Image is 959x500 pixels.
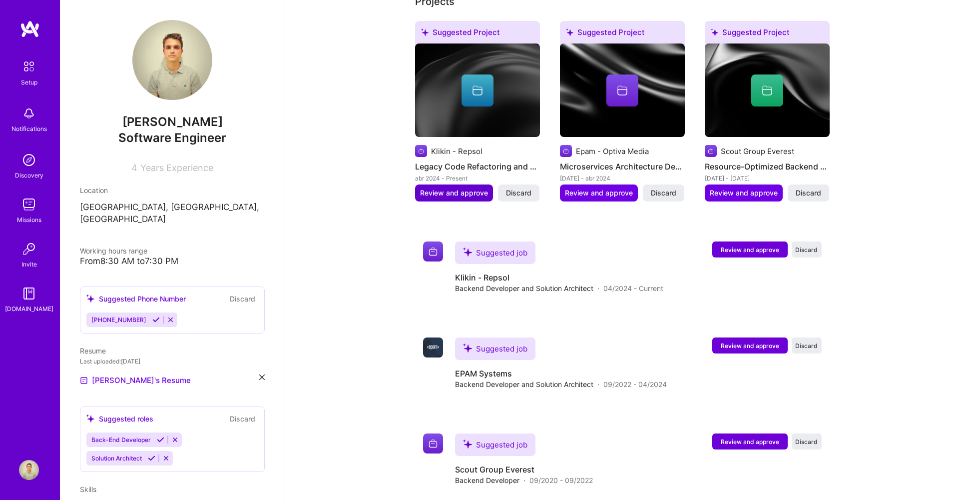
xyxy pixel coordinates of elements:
[420,188,488,198] span: Review and approve
[455,464,593,475] h4: Scout Group Everest
[80,246,147,255] span: Working hours range
[721,245,779,254] span: Review and approve
[431,146,482,156] div: Klikin - Repsol
[80,185,265,195] div: Location
[455,368,667,379] h4: EPAM Systems
[721,146,794,156] div: Scout Group Everest
[705,184,783,201] button: Review and approve
[86,293,186,304] div: Suggested Phone Number
[705,173,830,183] div: [DATE] - [DATE]
[643,184,684,201] button: Discard
[132,20,212,100] img: User Avatar
[603,283,663,293] span: 04/2024 - Current
[86,414,95,423] i: icon SuggestedTeams
[560,145,572,157] img: Company logo
[705,43,830,137] img: cover
[171,436,179,443] i: Reject
[721,437,779,446] span: Review and approve
[712,433,788,449] button: Review and approve
[423,337,443,357] img: Company logo
[560,184,638,201] button: Review and approve
[415,173,540,183] div: abr 2024 - Present
[455,337,535,360] div: Suggested job
[91,454,142,462] span: Solution Architect
[19,283,39,303] img: guide book
[80,346,106,355] span: Resume
[455,379,593,389] span: Backend Developer and Solution Architect
[80,376,88,384] img: Resume
[455,283,593,293] span: Backend Developer and Solution Architect
[152,316,160,323] i: Accept
[529,475,593,485] span: 09/2020 - 09/2022
[463,247,472,256] i: icon SuggestedTeams
[565,188,633,198] span: Review and approve
[11,123,47,134] div: Notifications
[705,160,830,173] h4: Resource-Optimized Backend Development
[788,184,829,201] button: Discard
[19,150,39,170] img: discovery
[5,303,53,314] div: [DOMAIN_NAME]
[651,188,676,198] span: Discard
[80,256,265,266] div: From 8:30 AM to 7:30 PM
[711,28,718,36] i: icon SuggestedTeams
[415,43,540,137] img: cover
[721,341,779,350] span: Review and approve
[455,475,519,485] span: Backend Developer
[131,162,137,173] span: 4
[597,379,599,389] span: ·
[597,283,599,293] span: ·
[421,28,429,36] i: icon SuggestedTeams
[423,241,443,261] img: Company logo
[792,433,822,449] button: Discard
[792,241,822,257] button: Discard
[80,356,265,366] div: Last uploaded: [DATE]
[19,239,39,259] img: Invite
[415,145,427,157] img: Company logo
[18,56,39,77] img: setup
[463,343,472,352] i: icon SuggestedTeams
[20,20,40,38] img: logo
[792,337,822,353] button: Discard
[560,173,685,183] div: [DATE] - abr 2024
[80,114,265,129] span: [PERSON_NAME]
[162,454,170,462] i: Reject
[705,21,830,47] div: Suggested Project
[603,379,667,389] span: 09/2022 - 04/2024
[423,433,443,453] img: Company logo
[227,293,258,304] button: Discard
[506,188,531,198] span: Discard
[796,188,821,198] span: Discard
[80,485,96,493] span: Skills
[80,374,191,386] a: [PERSON_NAME]'s Resume
[576,146,649,156] div: Epam - Optiva Media
[710,188,778,198] span: Review and approve
[560,21,685,47] div: Suggested Project
[19,194,39,214] img: teamwork
[455,241,535,264] div: Suggested job
[712,241,788,257] button: Review and approve
[415,184,493,201] button: Review and approve
[795,437,818,446] span: Discard
[167,316,174,323] i: Reject
[21,259,37,269] div: Invite
[498,184,539,201] button: Discard
[86,413,153,424] div: Suggested roles
[16,460,41,480] a: User Avatar
[566,28,573,36] i: icon SuggestedTeams
[80,201,265,225] p: [GEOGRAPHIC_DATA], [GEOGRAPHIC_DATA], [GEOGRAPHIC_DATA]
[148,454,155,462] i: Accept
[795,341,818,350] span: Discard
[560,43,685,137] img: cover
[227,413,258,424] button: Discard
[19,460,39,480] img: User Avatar
[415,21,540,47] div: Suggested Project
[17,214,41,225] div: Missions
[15,170,43,180] div: Discovery
[86,294,95,303] i: icon SuggestedTeams
[157,436,164,443] i: Accept
[523,475,525,485] span: ·
[415,160,540,173] h4: Legacy Code Refactoring and Automation
[118,130,226,145] span: Software Engineer
[19,103,39,123] img: bell
[91,316,146,323] span: [PHONE_NUMBER]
